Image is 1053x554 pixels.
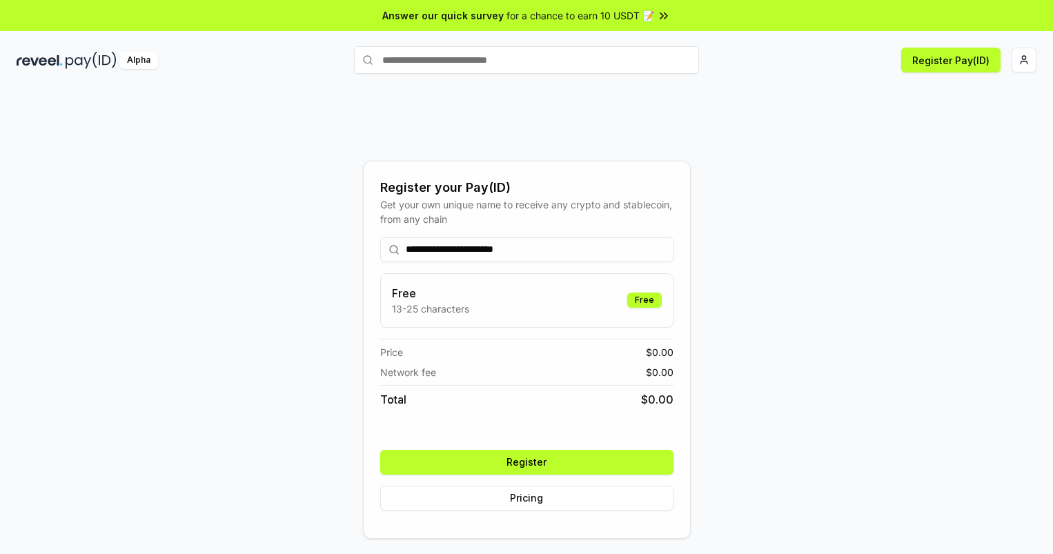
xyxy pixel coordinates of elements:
[646,365,673,379] span: $ 0.00
[506,8,654,23] span: for a chance to earn 10 USDT 📝
[17,52,63,69] img: reveel_dark
[627,293,662,308] div: Free
[380,391,406,408] span: Total
[380,365,436,379] span: Network fee
[392,301,469,316] p: 13-25 characters
[380,197,673,226] div: Get your own unique name to receive any crypto and stablecoin, from any chain
[380,178,673,197] div: Register your Pay(ID)
[382,8,504,23] span: Answer our quick survey
[392,285,469,301] h3: Free
[646,345,673,359] span: $ 0.00
[380,450,673,475] button: Register
[901,48,1001,72] button: Register Pay(ID)
[66,52,117,69] img: pay_id
[641,391,673,408] span: $ 0.00
[380,345,403,359] span: Price
[119,52,158,69] div: Alpha
[380,486,673,511] button: Pricing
